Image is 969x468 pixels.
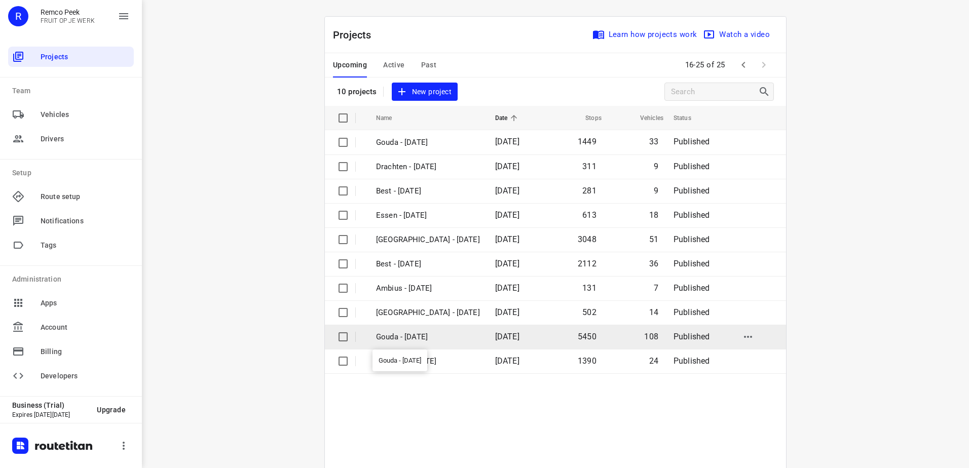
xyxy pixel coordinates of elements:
p: Zwolle - Monday [376,234,480,246]
span: Published [674,283,710,293]
span: Name [376,112,405,124]
div: Vehicles [8,104,134,125]
span: Published [674,210,710,220]
span: Published [674,332,710,341]
span: Published [674,162,710,171]
span: Developers [41,371,130,381]
div: Apps [8,293,134,313]
span: [DATE] [495,162,519,171]
input: Search projects [671,84,758,100]
span: 108 [644,332,658,341]
span: 18 [649,210,658,220]
span: [DATE] [495,259,519,268]
span: Account [41,322,130,333]
div: Projects [8,47,134,67]
p: Projects [333,27,380,43]
span: 16-25 of 25 [681,54,730,76]
span: Tags [41,240,130,251]
div: Notifications [8,211,134,231]
p: Business (Trial) [12,401,89,409]
span: Status [674,112,704,124]
span: 24 [649,356,658,366]
span: Vehicles [41,109,130,120]
div: R [8,6,28,26]
span: [DATE] [495,186,519,196]
p: 10 projects [337,87,377,96]
div: Drivers [8,129,134,149]
p: Best - Tuesday [376,185,480,197]
p: Best - Monday [376,258,480,270]
p: Drachten - Tuesday [376,161,480,173]
span: 131 [582,283,597,293]
div: Search [758,86,773,98]
span: Published [674,137,710,146]
div: Developers [8,366,134,386]
span: 9 [654,186,658,196]
p: Team [12,86,134,96]
p: Expires [DATE][DATE] [12,411,89,418]
p: Administration [12,274,134,285]
span: 613 [582,210,597,220]
span: 51 [649,235,658,244]
p: Essen - Monday [376,210,480,221]
p: Setup [12,168,134,178]
span: 2112 [578,259,597,268]
span: Upgrade [97,406,126,414]
span: New project [398,86,452,98]
span: [DATE] [495,332,519,341]
p: Ambius - Monday [376,283,480,294]
p: Gouda - Tuesday [376,137,480,148]
span: Published [674,259,710,268]
span: Projects [41,52,130,62]
span: 502 [582,307,597,317]
span: [DATE] [495,356,519,366]
p: Antwerpen - Monday [376,307,480,319]
span: [DATE] [495,137,519,146]
span: Published [674,307,710,317]
span: Route setup [41,191,130,202]
p: FRUIT OP JE WERK [41,17,95,24]
p: Gouda - [DATE] [376,331,480,343]
span: Previous Page [733,55,754,75]
span: Active [383,59,404,71]
span: 1449 [578,137,597,146]
span: Vehicles [627,112,663,124]
span: 33 [649,137,658,146]
button: Upgrade [89,401,134,419]
span: [DATE] [495,235,519,244]
span: Upcoming [333,59,367,71]
span: Billing [41,346,130,357]
span: Drivers [41,134,130,144]
span: Next Page [754,55,774,75]
span: 5450 [578,332,597,341]
span: Published [674,356,710,366]
div: Account [8,317,134,337]
div: Route setup [8,186,134,207]
button: New project [392,83,458,101]
span: 36 [649,259,658,268]
span: Notifications [41,216,130,226]
span: Published [674,186,710,196]
span: 281 [582,186,597,196]
p: Remco Peek [41,8,95,16]
span: 14 [649,307,658,317]
span: Apps [41,298,130,308]
div: Billing [8,341,134,362]
span: 311 [582,162,597,171]
span: 3048 [578,235,597,244]
span: [DATE] [495,210,519,220]
p: Drachten - Monday [376,356,480,367]
span: [DATE] [495,307,519,317]
span: 9 [654,162,658,171]
span: Published [674,235,710,244]
span: 7 [654,283,658,293]
span: Past [421,59,437,71]
span: Date [495,112,521,124]
span: Stops [572,112,602,124]
div: Tags [8,235,134,255]
span: 1390 [578,356,597,366]
span: [DATE] [495,283,519,293]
